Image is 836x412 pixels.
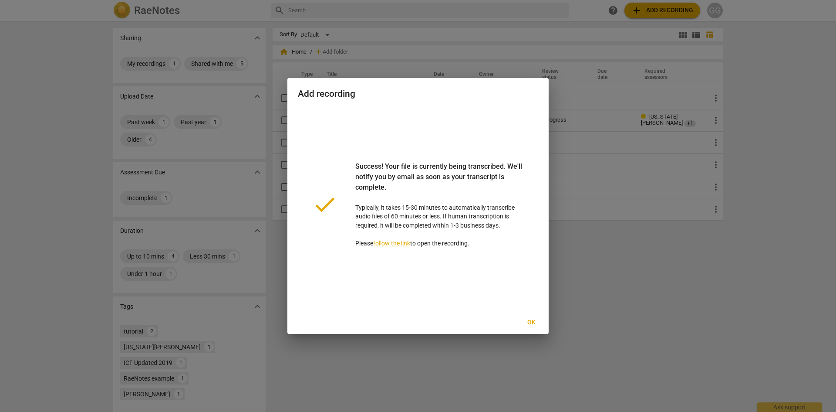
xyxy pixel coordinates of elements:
a: follow the link [373,240,410,247]
p: Typically, it takes 15-30 minutes to automatically transcribe audio files of 60 minutes or less. ... [355,161,524,248]
span: done [312,191,338,218]
button: Ok [517,315,545,330]
div: Success! Your file is currently being transcribed. We'll notify you by email as soon as your tran... [355,161,524,203]
span: Ok [524,318,538,327]
h2: Add recording [298,89,538,99]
